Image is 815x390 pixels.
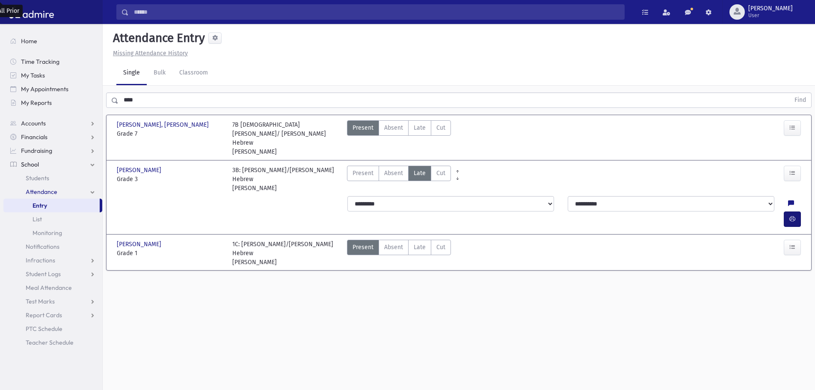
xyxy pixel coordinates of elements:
span: Grade 1 [117,249,224,258]
span: Teacher Schedule [26,339,74,346]
span: Cut [436,169,445,178]
span: Present [353,243,373,252]
a: List [3,212,102,226]
a: Bulk [147,61,172,85]
a: Infractions [3,253,102,267]
span: Cut [436,243,445,252]
span: [PERSON_NAME] [117,240,163,249]
div: 7B [DEMOGRAPHIC_DATA][PERSON_NAME]/ [PERSON_NAME] Hebrew [PERSON_NAME] [232,120,339,156]
span: Financials [21,133,47,141]
div: 1C: [PERSON_NAME]/[PERSON_NAME] Hebrew [PERSON_NAME] [232,240,339,267]
span: Present [353,123,373,132]
span: Fundraising [21,147,52,155]
span: User [748,12,793,19]
span: Notifications [26,243,59,250]
a: Missing Attendance History [110,50,188,57]
a: Classroom [172,61,215,85]
span: Late [414,243,426,252]
span: [PERSON_NAME], [PERSON_NAME] [117,120,210,129]
a: School [3,158,102,171]
span: Students [26,174,49,182]
div: AttTypes [347,240,451,267]
span: Late [414,169,426,178]
a: Accounts [3,116,102,130]
span: Test Marks [26,298,55,305]
a: Student Logs [3,267,102,281]
a: Home [3,34,102,48]
span: [PERSON_NAME] [748,5,793,12]
span: Grade 7 [117,129,224,138]
span: Student Logs [26,270,61,278]
span: School [21,161,39,168]
a: Entry [3,199,100,212]
a: Students [3,171,102,185]
span: Report Cards [26,311,62,319]
span: [PERSON_NAME] [117,166,163,175]
a: Test Marks [3,295,102,308]
a: Report Cards [3,308,102,322]
span: Infractions [26,256,55,264]
a: Meal Attendance [3,281,102,295]
span: My Reports [21,99,52,107]
button: Find [789,93,811,107]
a: Single [116,61,147,85]
span: Attendance [26,188,57,196]
div: AttTypes [347,166,451,193]
span: Absent [384,123,403,132]
span: My Appointments [21,85,68,93]
span: Monitoring [33,229,62,237]
span: Time Tracking [21,58,59,65]
input: Search [129,4,624,20]
a: Teacher Schedule [3,336,102,349]
span: List [33,215,42,223]
a: My Reports [3,96,102,110]
span: Late [414,123,426,132]
img: AdmirePro [7,3,56,21]
span: My Tasks [21,71,45,79]
a: Fundraising [3,144,102,158]
span: PTC Schedule [26,325,62,333]
a: My Appointments [3,82,102,96]
u: Missing Attendance History [113,50,188,57]
a: Time Tracking [3,55,102,68]
a: My Tasks [3,68,102,82]
div: AttTypes [347,120,451,156]
a: Financials [3,130,102,144]
a: Monitoring [3,226,102,240]
span: Absent [384,243,403,252]
h5: Attendance Entry [110,31,205,45]
div: 3B: [PERSON_NAME]/[PERSON_NAME] Hebrew [PERSON_NAME] [232,166,339,193]
span: Absent [384,169,403,178]
a: Attendance [3,185,102,199]
a: PTC Schedule [3,322,102,336]
span: Home [21,37,37,45]
span: Cut [436,123,445,132]
span: Entry [33,202,47,209]
span: Present [353,169,373,178]
a: Notifications [3,240,102,253]
span: Accounts [21,119,46,127]
span: Grade 3 [117,175,224,184]
span: Meal Attendance [26,284,72,292]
